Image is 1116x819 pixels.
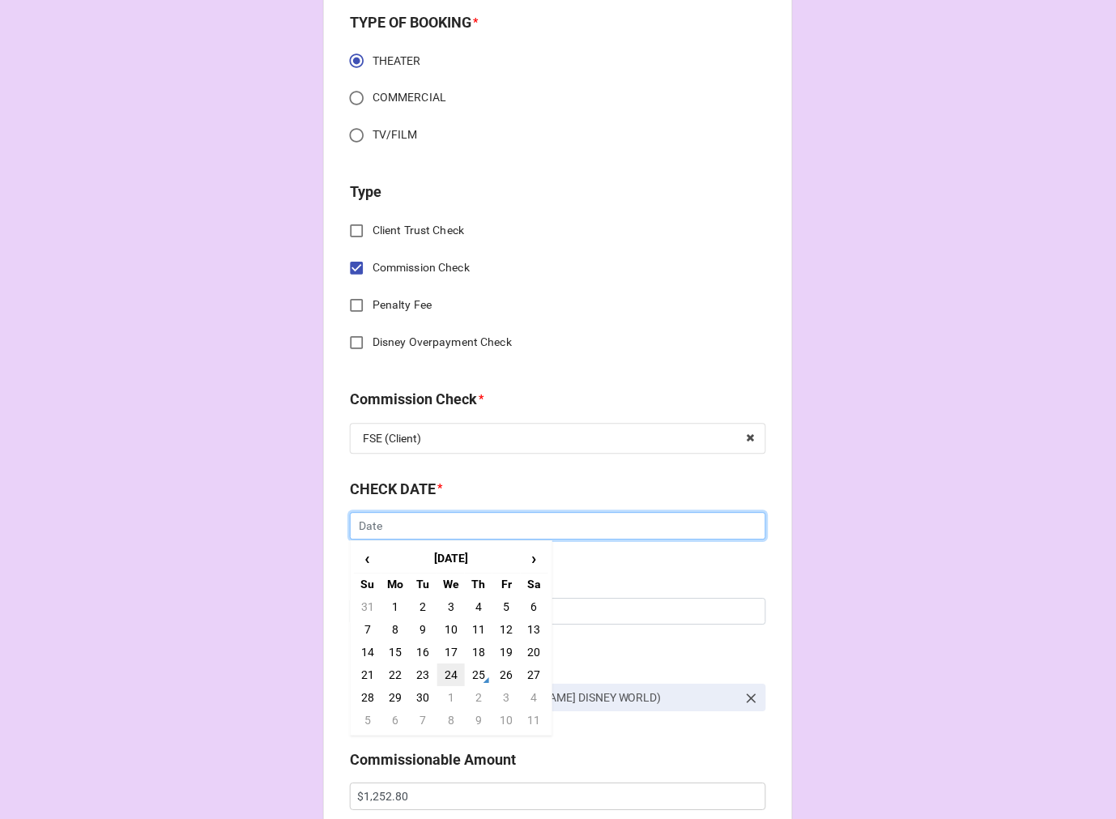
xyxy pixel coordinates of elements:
td: 17 [437,642,465,664]
td: 29 [381,687,409,710]
td: 3 [437,596,465,619]
span: COMMERCIAL [373,90,446,107]
td: 22 [381,664,409,687]
th: Th [465,574,492,596]
td: 11 [521,710,548,732]
label: Type [350,181,381,204]
label: Commission Check [350,389,477,412]
label: CHECK DATE [350,479,436,501]
td: 16 [410,642,437,664]
td: 25 [465,664,492,687]
span: Disney Overpayment Check [373,335,512,352]
td: 19 [492,642,520,664]
td: 28 [354,687,381,710]
td: 10 [492,710,520,732]
th: Fr [492,574,520,596]
td: 4 [521,687,548,710]
span: ‹ [355,546,381,573]
th: Tu [410,574,437,596]
td: 12 [492,619,520,642]
td: 31 [354,596,381,619]
td: 14 [354,642,381,664]
th: [DATE] [381,545,520,574]
td: 1 [437,687,465,710]
td: 1 [381,596,409,619]
td: 7 [354,619,381,642]
input: Date [350,513,766,540]
span: Client Trust Check [373,223,464,240]
span: THEATER [373,53,421,70]
div: FSE (Client) [363,433,421,445]
td: 6 [381,710,409,732]
td: 11 [465,619,492,642]
td: 10 [437,619,465,642]
td: 8 [381,619,409,642]
span: › [522,546,547,573]
td: 27 [521,664,548,687]
td: 9 [410,619,437,642]
td: 2 [465,687,492,710]
td: 7 [410,710,437,732]
td: 23 [410,664,437,687]
td: 26 [492,664,520,687]
td: 6 [521,596,548,619]
label: Commissionable Amount [350,749,516,772]
td: 8 [437,710,465,732]
td: 13 [521,619,548,642]
td: 2 [410,596,437,619]
td: 15 [381,642,409,664]
th: Su [354,574,381,596]
td: 3 [492,687,520,710]
td: 21 [354,664,381,687]
td: 5 [492,596,520,619]
td: 9 [465,710,492,732]
span: Commission Check [373,260,470,277]
th: Mo [381,574,409,596]
span: Penalty Fee [373,297,432,314]
td: 20 [521,642,548,664]
td: 24 [437,664,465,687]
td: 5 [354,710,381,732]
th: We [437,574,465,596]
td: 30 [410,687,437,710]
label: TYPE OF BOOKING [350,11,471,34]
span: TV/FILM [373,127,418,144]
td: 18 [465,642,492,664]
th: Sa [521,574,548,596]
td: 4 [465,596,492,619]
